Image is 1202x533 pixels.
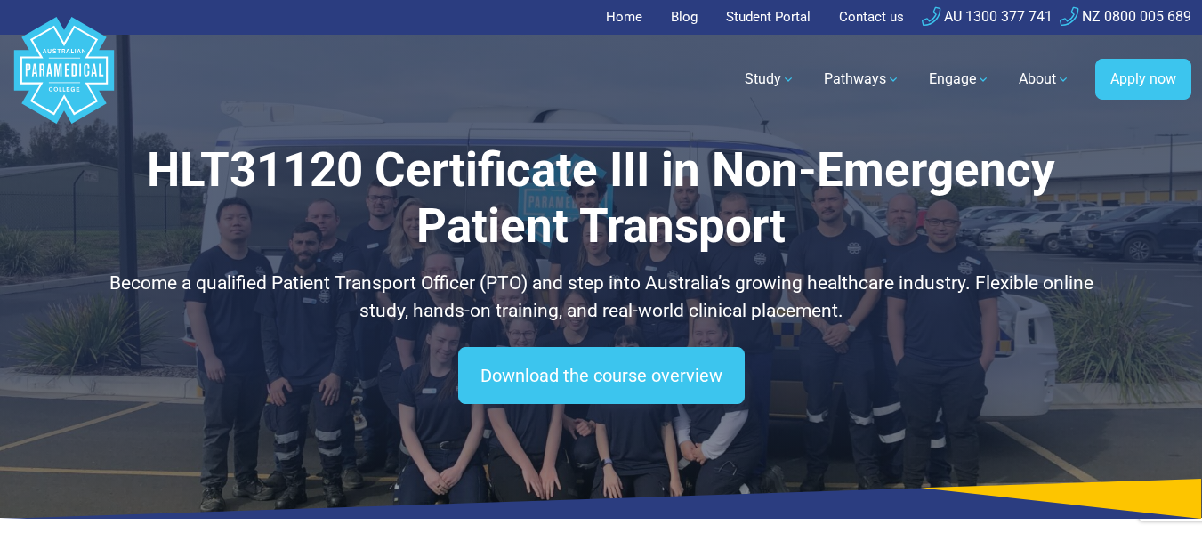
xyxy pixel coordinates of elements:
a: Engage [918,54,1001,104]
a: Apply now [1095,59,1191,100]
a: AU 1300 377 741 [922,8,1053,25]
a: NZ 0800 005 689 [1060,8,1191,25]
a: Pathways [813,54,911,104]
h1: HLT31120 Certificate III in Non-Emergency Patient Transport [100,142,1103,255]
p: Become a qualified Patient Transport Officer (PTO) and step into Australia’s growing healthcare i... [100,270,1103,326]
a: About [1008,54,1081,104]
a: Australian Paramedical College [11,35,117,125]
a: Download the course overview [458,347,745,404]
a: Study [734,54,806,104]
